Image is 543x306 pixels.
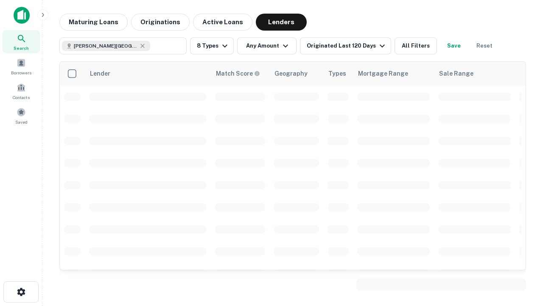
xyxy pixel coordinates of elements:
span: Contacts [13,94,30,101]
div: Capitalize uses an advanced AI algorithm to match your search with the best lender. The match sco... [216,69,260,78]
div: Geography [274,68,308,79]
th: Geography [269,62,323,85]
a: Search [3,30,40,53]
span: Borrowers [11,69,31,76]
button: Originations [131,14,190,31]
button: Any Amount [237,37,297,54]
img: capitalize-icon.png [14,7,30,24]
span: [PERSON_NAME][GEOGRAPHIC_DATA], [GEOGRAPHIC_DATA] [74,42,137,50]
a: Saved [3,104,40,127]
h6: Match Score [216,69,258,78]
button: Originated Last 120 Days [300,37,391,54]
div: Sale Range [439,68,473,79]
div: Types [328,68,346,79]
span: Search [14,45,29,51]
button: Save your search to get updates of matches that match your search criteria. [440,37,467,54]
button: All Filters [395,37,437,54]
button: Maturing Loans [59,14,128,31]
th: Lender [85,62,211,85]
th: Capitalize uses an advanced AI algorithm to match your search with the best lender. The match sco... [211,62,269,85]
div: Mortgage Range [358,68,408,79]
button: Active Loans [193,14,252,31]
button: Reset [471,37,498,54]
button: Lenders [256,14,307,31]
th: Sale Range [434,62,515,85]
iframe: Chat Widget [501,238,543,279]
button: 8 Types [190,37,234,54]
a: Contacts [3,79,40,102]
div: Lender [90,68,110,79]
a: Borrowers [3,55,40,78]
th: Types [323,62,353,85]
div: Originated Last 120 Days [307,41,387,51]
span: Saved [15,119,28,125]
th: Mortgage Range [353,62,434,85]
